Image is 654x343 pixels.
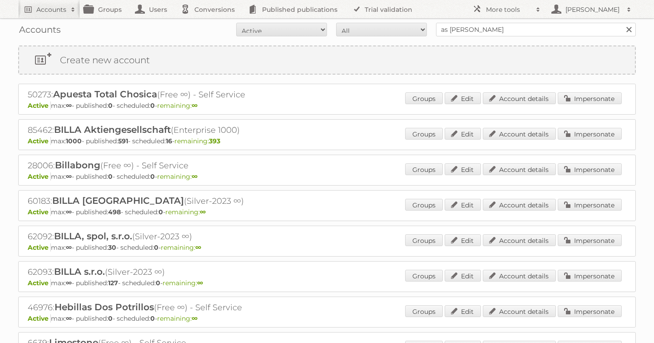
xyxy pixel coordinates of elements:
a: Impersonate [558,128,622,140]
strong: 30 [108,243,116,252]
strong: 0 [156,279,160,287]
span: BILLA [GEOGRAPHIC_DATA] [52,195,184,206]
span: remaining: [174,137,220,145]
span: remaining: [165,208,206,216]
strong: ∞ [197,279,203,287]
span: Active [28,208,51,216]
strong: 0 [108,172,113,181]
p: max: - published: - scheduled: - [28,243,626,252]
h2: [PERSON_NAME] [563,5,622,14]
a: Edit [445,305,481,317]
a: Impersonate [558,305,622,317]
p: max: - published: - scheduled: - [28,279,626,287]
h2: 85462: (Enterprise 1000) [28,124,346,136]
a: Edit [445,128,481,140]
a: Groups [405,270,443,282]
a: Groups [405,163,443,175]
span: BILLA, spol, s.r.o. [54,231,132,242]
a: Edit [445,163,481,175]
strong: ∞ [66,172,72,181]
a: Account details [483,163,556,175]
strong: ∞ [192,172,198,181]
strong: ∞ [192,314,198,323]
strong: 1000 [66,137,82,145]
span: Active [28,314,51,323]
span: remaining: [163,279,203,287]
span: remaining: [157,314,198,323]
span: Active [28,137,51,145]
a: Account details [483,234,556,246]
strong: 0 [159,208,163,216]
strong: ∞ [200,208,206,216]
span: Apuesta Total Chosica [53,89,157,100]
p: max: - published: - scheduled: - [28,101,626,110]
h2: 46976: (Free ∞) - Self Service [28,302,346,313]
h2: More tools [486,5,531,14]
p: max: - published: - scheduled: - [28,137,626,145]
strong: 0 [150,101,155,110]
h2: 28006: (Free ∞) - Self Service [28,160,346,171]
strong: ∞ [66,101,72,110]
a: Account details [483,128,556,140]
strong: 393 [209,137,220,145]
span: BILLA Aktiengesellschaft [54,124,171,135]
a: Impersonate [558,199,622,211]
a: Account details [483,270,556,282]
strong: 0 [108,314,113,323]
strong: ∞ [192,101,198,110]
a: Edit [445,92,481,104]
strong: 127 [108,279,118,287]
span: remaining: [161,243,201,252]
a: Impersonate [558,234,622,246]
strong: ∞ [195,243,201,252]
span: Active [28,172,51,181]
a: Groups [405,199,443,211]
span: Active [28,243,51,252]
h2: 50273: (Free ∞) - Self Service [28,89,346,101]
span: Active [28,279,51,287]
strong: 0 [108,101,113,110]
span: remaining: [157,101,198,110]
p: max: - published: - scheduled: - [28,172,626,181]
h2: 62092: (Silver-2023 ∞) [28,231,346,242]
strong: 0 [150,172,155,181]
a: Impersonate [558,270,622,282]
a: Account details [483,92,556,104]
a: Create new account [19,46,635,74]
strong: 0 [150,314,155,323]
span: Active [28,101,51,110]
strong: ∞ [66,279,72,287]
a: Groups [405,92,443,104]
span: remaining: [157,172,198,181]
a: Edit [445,199,481,211]
p: max: - published: - scheduled: - [28,314,626,323]
a: Impersonate [558,163,622,175]
a: Edit [445,270,481,282]
strong: 16 [166,137,172,145]
h2: 62093: (Silver-2023 ∞) [28,266,346,278]
span: Billabong [55,160,100,171]
a: Groups [405,234,443,246]
span: Hebillas Dos Potrillos [54,302,154,313]
strong: ∞ [66,243,72,252]
a: Account details [483,305,556,317]
h2: 60183: (Silver-2023 ∞) [28,195,346,207]
p: max: - published: - scheduled: - [28,208,626,216]
a: Edit [445,234,481,246]
h2: Accounts [36,5,66,14]
a: Account details [483,199,556,211]
a: Groups [405,305,443,317]
a: Impersonate [558,92,622,104]
a: Groups [405,128,443,140]
strong: 0 [154,243,159,252]
strong: ∞ [66,208,72,216]
strong: ∞ [66,314,72,323]
span: BILLA s.r.o. [54,266,105,277]
strong: 498 [108,208,121,216]
strong: 591 [118,137,128,145]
